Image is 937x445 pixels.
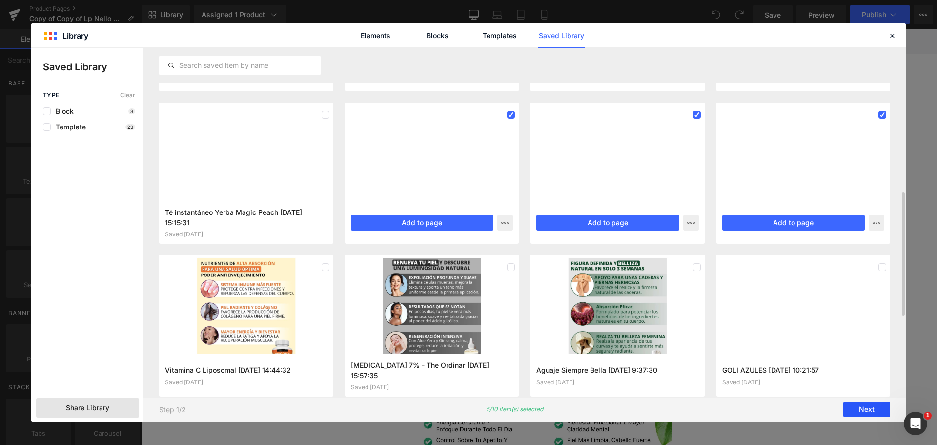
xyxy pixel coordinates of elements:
[486,406,543,414] p: 5/10 item(s) selected
[843,402,890,418] button: Next
[51,123,86,131] span: Template
[51,107,74,115] span: Block
[165,379,327,386] div: Saved [DATE]
[43,92,60,99] span: Type
[536,379,699,386] div: Saved [DATE]
[165,231,327,238] div: Saved [DATE]
[351,215,494,231] button: Add to page
[43,60,143,74] p: Saved Library
[476,23,523,48] a: Templates
[722,365,885,375] h3: GOLI AZULES [DATE] 10:21:57
[722,215,865,231] button: Add to page
[352,23,399,48] a: Elements
[538,23,585,48] a: Saved Library
[165,207,327,227] h3: Té instantáneo Yerba Magic Peach [DATE] 15:15:31
[159,405,186,414] p: Step 1/2
[536,215,679,231] button: Add to page
[160,60,320,71] input: Search saved item by name
[536,365,699,375] h3: Aguaje Siempre Bella [DATE] 9:37:30
[414,23,461,48] a: Blocks
[66,403,109,413] span: Share Library
[128,108,135,114] p: 3
[125,124,135,130] p: 23
[120,92,135,99] span: Clear
[351,360,513,380] h3: [MEDICAL_DATA] 7% - The Ordinar [DATE] 15:57:35
[722,379,885,386] div: Saved [DATE]
[165,365,327,375] h3: Vitamina C Liposomal [DATE] 14:44:32
[351,384,513,391] div: Saved [DATE]
[924,412,932,420] span: 1
[904,412,927,435] iframe: Intercom live chat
